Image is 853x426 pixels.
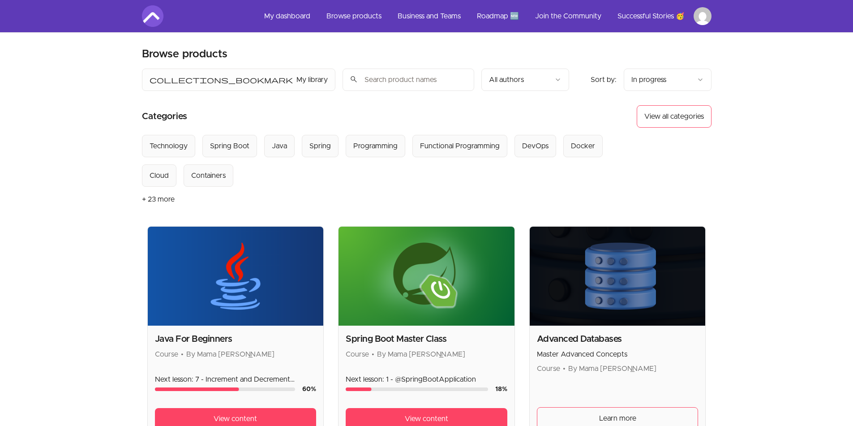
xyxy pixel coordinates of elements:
[142,187,175,212] button: + 23 more
[142,47,227,61] h2: Browse products
[319,5,389,27] a: Browse products
[405,413,448,424] span: View content
[181,351,184,358] span: •
[528,5,609,27] a: Join the Community
[346,374,507,385] p: Next lesson: 1 - @SpringBootApplication
[210,141,249,151] div: Spring Boot
[481,69,569,91] button: Filter by author
[257,5,317,27] a: My dashboard
[599,413,636,424] span: Learn more
[142,105,187,128] h2: Categories
[591,76,617,83] span: Sort by:
[155,387,296,391] div: Course progress
[495,386,507,392] span: 18 %
[571,141,595,151] div: Docker
[155,351,178,358] span: Course
[343,69,474,91] input: Search product names
[537,333,699,345] h2: Advanced Databases
[150,74,293,85] span: collections_bookmark
[346,333,507,345] h2: Spring Boot Master Class
[610,5,692,27] a: Successful Stories 🥳
[150,141,188,151] div: Technology
[563,365,566,372] span: •
[530,227,706,326] img: Product image for Advanced Databases
[637,105,712,128] button: View all categories
[142,69,335,91] button: Filter by My library
[148,227,324,326] img: Product image for Java For Beginners
[420,141,500,151] div: Functional Programming
[353,141,398,151] div: Programming
[346,351,369,358] span: Course
[390,5,468,27] a: Business and Teams
[537,365,560,372] span: Course
[346,387,488,391] div: Course progress
[372,351,374,358] span: •
[150,170,169,181] div: Cloud
[470,5,526,27] a: Roadmap 🆕
[214,413,257,424] span: View content
[350,73,358,86] span: search
[568,365,656,372] span: By Mama [PERSON_NAME]
[302,386,316,392] span: 60 %
[155,333,317,345] h2: Java For Beginners
[624,69,712,91] button: Product sort options
[142,5,163,27] img: Amigoscode logo
[522,141,549,151] div: DevOps
[694,7,712,25] img: Profile image for Dmitry Chigir
[186,351,274,358] span: By Mama [PERSON_NAME]
[537,349,699,360] p: Master Advanced Concepts
[155,374,317,385] p: Next lesson: 7 - Increment and Decrement Operators
[272,141,287,151] div: Java
[377,351,465,358] span: By Mama [PERSON_NAME]
[257,5,712,27] nav: Main
[191,170,226,181] div: Containers
[309,141,331,151] div: Spring
[339,227,514,326] img: Product image for Spring Boot Master Class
